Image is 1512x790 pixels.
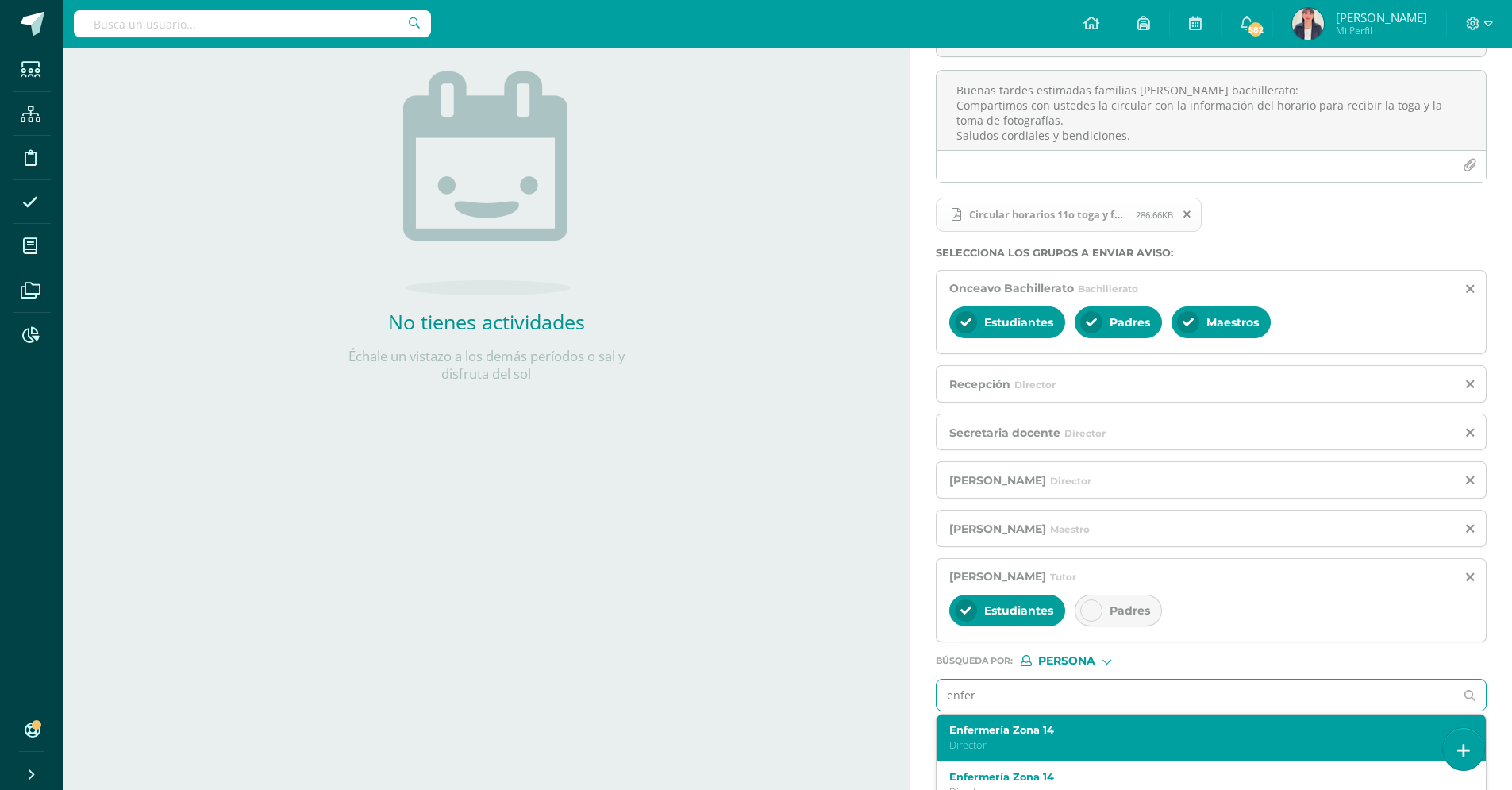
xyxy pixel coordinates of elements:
span: [PERSON_NAME] [1336,10,1427,25]
span: Director [1050,475,1091,487]
span: 286.66KB [1136,209,1173,221]
span: Secretaria docente [949,426,1060,440]
span: Estudiantes [984,603,1053,618]
p: Director [949,738,1450,752]
span: Director [1064,427,1106,439]
label: Enfermería Zona 14 [949,771,1450,783]
input: Busca un usuario... [74,10,431,37]
span: Estudiantes [984,315,1053,329]
span: Circular horarios 11o toga y foto 2025 .pdf [936,198,1202,233]
span: Persona [1038,657,1095,665]
p: Échale un vistazo a los demás períodos o sal y disfruta del sol [328,348,645,383]
span: 582 [1247,21,1264,38]
img: no_activities.png [403,71,570,295]
span: [PERSON_NAME] [949,473,1046,487]
span: Padres [1110,603,1150,618]
span: Tutor [1050,571,1076,583]
img: 0ffcb52647a54a2841eb20d44d035e76.png [1292,8,1324,40]
span: Recepción [949,377,1010,391]
span: Búsqueda por : [936,657,1013,665]
textarea: Buenas tardes estimadas familias [PERSON_NAME] bachillerato: Compartimos con ustedes la circular ... [937,71,1486,150]
input: Ej. Mario Galindo [937,680,1454,711]
span: Onceavo Bachillerato [949,281,1074,295]
span: Maestros [1206,315,1259,329]
span: Remover archivo [1174,206,1201,223]
label: Enfermería Zona 14 [949,724,1450,736]
span: [PERSON_NAME] [949,522,1046,536]
label: Selecciona los grupos a enviar aviso : [936,247,1487,259]
span: Circular horarios 11o toga y foto 2025 .pdf [961,208,1136,221]
span: Mi Perfil [1336,24,1427,37]
span: [PERSON_NAME] [949,569,1046,584]
span: Bachillerato [1078,283,1138,295]
span: Padres [1110,315,1150,329]
span: Maestro [1050,523,1090,535]
div: [object Object] [1021,655,1140,666]
span: Director [1014,379,1056,391]
h2: No tienes actividades [328,308,645,335]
